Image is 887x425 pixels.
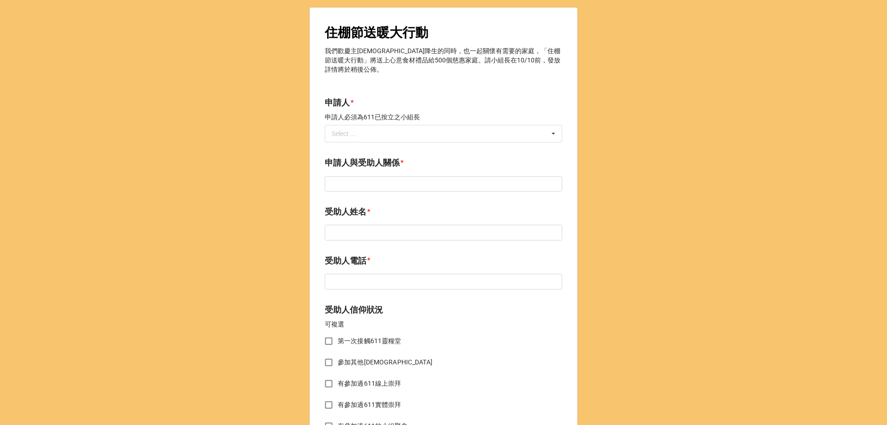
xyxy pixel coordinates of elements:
p: 我們歡慶主[DEMOGRAPHIC_DATA]降生的同時，也一起關懷有需要的家庭，「住棚節送暖大行動」將送上心意食材禮品給500個慈惠家庭。請小組長在10/10前，發放詳情將於稍後公佈。 [325,46,562,74]
span: 第一次接觸611靈糧堂 [338,336,401,346]
label: 受助人電話 [325,254,366,267]
label: 受助人信仰狀況 [325,303,383,316]
p: 申請人必須為611已按立之小組長 [325,112,562,122]
p: 可複選 [325,320,562,329]
b: 住棚節送暖大行動 [325,25,428,40]
label: 申請人與受助人關係 [325,156,400,169]
span: 有參加過611線上崇拜 [338,379,401,388]
span: 有參加過611實體崇拜 [338,400,401,410]
label: 申請人 [325,96,350,109]
div: Select ... [329,129,369,139]
span: 參加其他[DEMOGRAPHIC_DATA] [338,357,432,367]
label: 受助人姓名 [325,205,366,218]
